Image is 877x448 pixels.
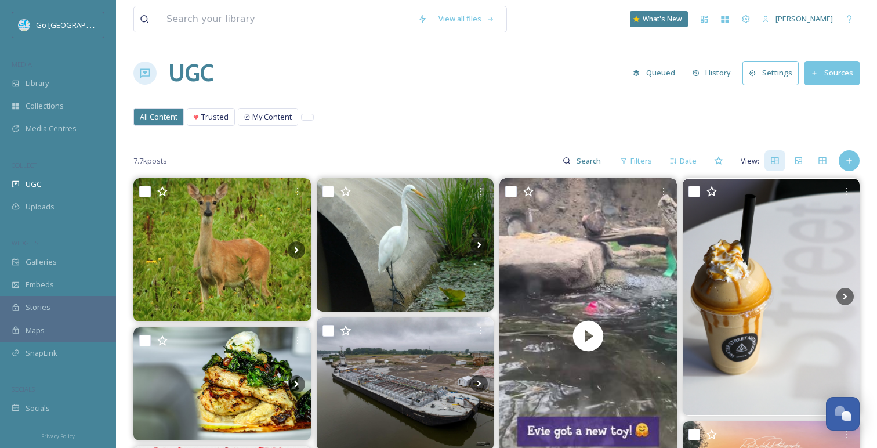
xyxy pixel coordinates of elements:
span: MEDIA [12,60,32,68]
span: [PERSON_NAME] [775,13,833,24]
img: Being healthy never looked so good 🤤 August Special Pictured: 🍌B A N A N A • B R Û L É E🍮 #downto... [683,179,860,416]
span: Privacy Policy [41,432,75,440]
a: UGC [168,56,213,91]
span: Collections [26,100,64,111]
span: Go [GEOGRAPHIC_DATA] [36,19,122,30]
button: Sources [804,61,860,85]
a: Settings [742,61,804,85]
img: #naturephotography #puremichigan #saginawmichigan #Saginaw #naturelove #birdswatching #naturephot... [133,178,311,321]
span: 7.7k posts [133,156,167,167]
input: Search [571,149,608,172]
span: View: [741,156,759,167]
a: What's New [630,11,688,27]
a: View all files [433,8,501,30]
button: Settings [742,61,799,85]
span: Embeds [26,279,54,290]
a: History [687,62,743,84]
span: UGC [26,179,41,190]
span: Maps [26,325,45,336]
span: WIDGETS [12,239,38,247]
span: Stories [26,302,50,313]
span: SnapLink [26,348,57,359]
span: COLLECT [12,161,37,169]
span: Galleries [26,256,57,268]
a: Privacy Policy [41,428,75,442]
span: All Content [140,111,177,122]
img: #birdswatching ##birds #naturephoto #birdphoto #saginaw #saginawmichigan #naturelovers #naturepho... [317,178,494,311]
img: GoGreatLogo_MISkies_RegionalTrails%20%281%29.png [19,19,30,31]
span: SOCIALS [12,385,35,393]
img: A must at Gratzi ✨POLLO MOSTARDA✨ grilled chicken breast, cauliflower risotto, pancetta, Tuscan k... [133,327,311,440]
input: Search your library [161,6,412,32]
span: Date [680,156,697,167]
a: [PERSON_NAME] [756,8,839,30]
span: Trusted [201,111,229,122]
span: Socials [26,403,50,414]
span: Library [26,78,49,89]
span: Media Centres [26,123,77,134]
a: Queued [627,62,687,84]
button: History [687,62,737,84]
span: My Content [252,111,292,122]
span: Uploads [26,201,55,212]
span: Filters [630,156,652,167]
button: Queued [627,62,681,84]
button: Open Chat [826,397,860,431]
